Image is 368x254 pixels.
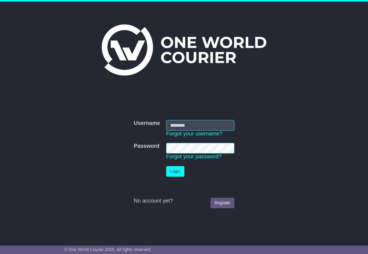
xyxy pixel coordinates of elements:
span: © One World Courier 2025. All rights reserved. [64,247,151,252]
a: Forgot your password? [166,153,222,160]
label: Password [134,143,159,150]
label: Username [134,120,160,127]
a: Forgot your username? [166,131,223,137]
button: Login [166,166,184,177]
div: No account yet? [134,198,234,204]
img: One World [102,24,266,76]
a: Register [211,198,234,208]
